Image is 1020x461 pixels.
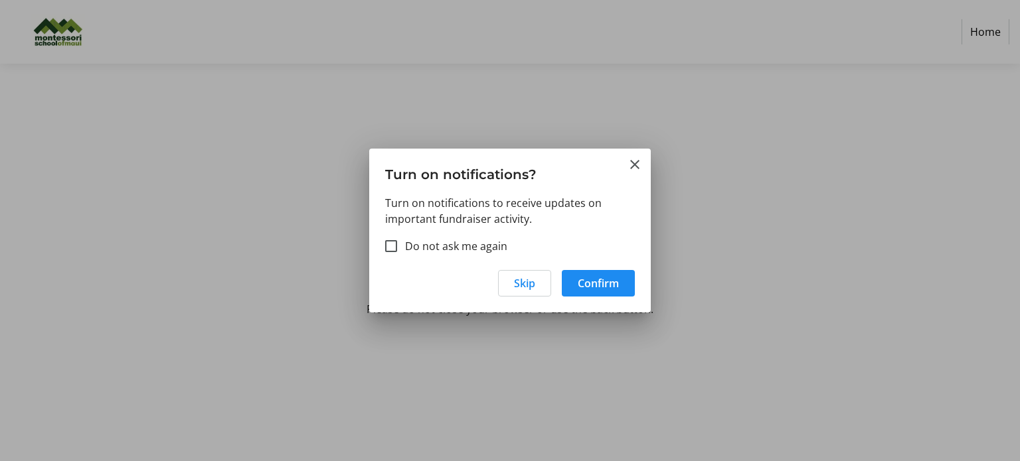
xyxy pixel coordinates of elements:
[514,275,535,291] span: Skip
[369,149,651,194] h3: Turn on notifications?
[385,195,635,227] p: Turn on notifications to receive updates on important fundraiser activity.
[397,238,507,254] label: Do not ask me again
[498,270,551,296] button: Skip
[562,270,635,296] button: Confirm
[578,275,619,291] span: Confirm
[627,157,643,172] button: Close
